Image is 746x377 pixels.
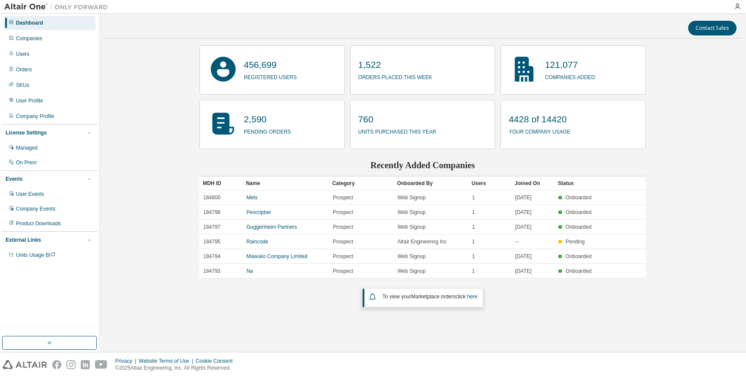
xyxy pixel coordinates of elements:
span: 184800 [203,194,221,201]
div: Company Profile [16,113,54,120]
p: 760 [358,113,436,126]
p: 121,077 [545,58,595,71]
span: 1 [472,209,475,216]
span: Onboarded [566,268,591,274]
span: Web Signup [398,268,426,275]
span: Prospect [333,238,353,245]
div: Website Terms of Use [139,358,196,364]
span: Onboarded [566,209,591,215]
p: registered users [244,71,297,81]
div: MDH ID [203,176,239,190]
div: Cookie Consent [196,358,237,364]
div: Companies [16,35,42,42]
div: Product Downloads [16,220,61,227]
div: User Profile [16,97,43,104]
div: Onboarded By [397,176,465,190]
span: Prospect [333,268,353,275]
span: [DATE] [515,209,531,216]
span: Prospect [333,194,353,201]
a: Na [247,268,253,274]
span: Prospect [333,224,353,230]
img: Altair One [4,3,112,11]
span: 184794 [203,253,221,260]
span: To view your click [382,294,477,300]
img: linkedin.svg [81,360,90,369]
span: Prospect [333,209,353,216]
img: altair_logo.svg [3,360,47,369]
span: 184797 [203,224,221,230]
p: 4428 of 14420 [509,113,570,126]
em: Marketplace orders [411,294,456,300]
span: Altair Engineering Inc [398,238,447,245]
span: Pending [566,239,585,245]
div: License Settings [6,129,47,136]
div: SKUs [16,82,29,89]
span: [DATE] [515,253,531,260]
div: Status [558,176,594,190]
span: Web Signup [398,253,426,260]
span: 1 [472,253,475,260]
span: Onboarded [566,224,591,230]
span: Onboarded [566,253,591,259]
a: Mets [247,195,258,201]
div: Users [16,51,29,58]
p: companies added [545,71,595,81]
span: Onboarded [566,195,591,201]
a: Pescripber [247,209,271,215]
span: [DATE] [515,194,531,201]
span: -- [515,238,518,245]
p: your company usage [509,126,570,136]
div: Privacy [115,358,139,364]
span: 1 [472,268,475,275]
img: instagram.svg [66,360,76,369]
p: 456,699 [244,58,297,71]
button: Contact Sales [688,21,737,35]
span: Web Signup [398,194,426,201]
div: Dashboard [16,19,43,26]
div: Orders [16,66,32,73]
div: On Prem [16,159,37,166]
div: User Events [16,191,44,198]
a: Mawuko Company Limited [247,253,307,259]
span: 184793 [203,268,221,275]
p: © 2025 Altair Engineering, Inc. All Rights Reserved. [115,364,238,372]
p: pending orders [244,126,291,136]
span: [DATE] [515,224,531,230]
div: Events [6,176,22,182]
a: here [467,294,477,300]
span: 184798 [203,209,221,216]
div: Category [332,176,390,190]
div: Managed [16,144,38,151]
h2: Recently Added Companies [199,160,646,171]
p: 2,590 [244,113,291,126]
span: Web Signup [398,224,426,230]
span: 1 [472,238,475,245]
p: units purchased this year [358,126,436,136]
div: Joined On [515,176,551,190]
p: orders placed this week [358,71,433,81]
div: Company Events [16,205,55,212]
span: Units Usage BI [16,252,56,258]
span: 1 [472,194,475,201]
span: 1 [472,224,475,230]
p: 1,522 [358,58,433,71]
span: Prospect [333,253,353,260]
span: [DATE] [515,268,531,275]
img: facebook.svg [52,360,61,369]
span: 184795 [203,238,221,245]
div: Name [246,176,326,190]
img: youtube.svg [95,360,107,369]
span: Web Signup [398,209,426,216]
div: Users [471,176,508,190]
div: External Links [6,236,41,243]
a: Raincode [247,239,269,245]
a: Guggenheim Partners [247,224,297,230]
